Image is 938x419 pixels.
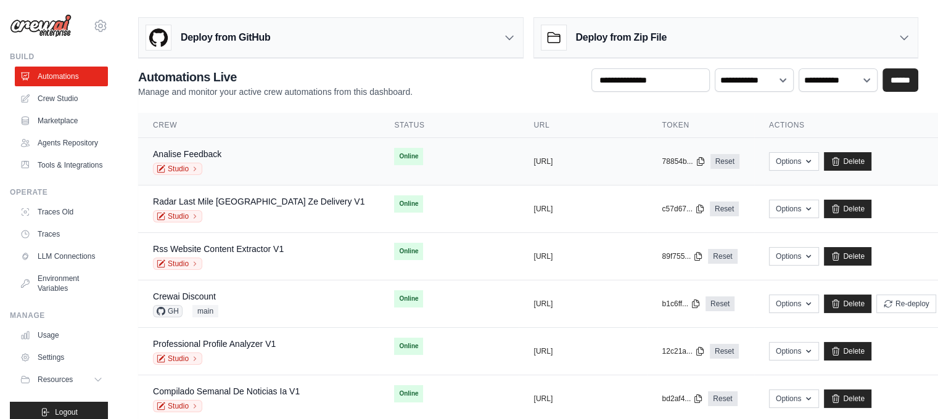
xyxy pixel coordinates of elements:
span: Online [394,243,423,260]
button: c57d67... [662,204,704,214]
a: Studio [153,352,202,365]
a: Reset [710,201,739,216]
a: Agents Repository [15,133,108,153]
a: LLM Connections [15,246,108,266]
div: Operate [10,187,108,197]
a: Reset [708,249,737,264]
span: Online [394,148,423,165]
span: main [192,305,218,317]
a: Delete [824,200,871,218]
button: b1c6ff... [662,299,700,309]
h3: Deploy from GitHub [181,30,270,45]
span: Online [394,385,423,402]
a: Professional Profile Analyzer V1 [153,339,276,349]
a: Delete [824,295,871,313]
button: Options [769,152,819,171]
th: Token [647,113,754,138]
span: Online [394,290,423,307]
span: Online [394,195,423,213]
button: 12c21a... [662,346,704,356]
a: Studio [153,163,202,175]
button: Options [769,389,819,408]
a: Crewai Discount [153,291,216,301]
a: Delete [824,389,871,408]
span: Online [394,338,423,355]
a: Tools & Integrations [15,155,108,175]
span: Resources [38,375,73,384]
h2: Automations Live [138,68,413,86]
a: Delete [824,247,871,266]
span: GH [153,305,183,317]
th: URL [519,113,647,138]
a: Traces [15,224,108,244]
div: Build [10,52,108,62]
button: 78854b... [662,157,705,166]
a: Rss Website Content Extractor V1 [153,244,284,254]
img: Logo [10,14,72,38]
a: Environment Variables [15,269,108,298]
button: Options [769,295,819,313]
a: Studio [153,210,202,222]
a: Reset [710,154,739,169]
a: Usage [15,325,108,345]
th: Crew [138,113,379,138]
p: Manage and monitor your active crew automations from this dashboard. [138,86,413,98]
img: GitHub Logo [146,25,171,50]
a: Studio [153,400,202,412]
a: Crew Studio [15,89,108,108]
a: Traces Old [15,202,108,222]
span: Logout [55,407,78,417]
button: bd2af4... [662,394,703,404]
button: Options [769,200,819,218]
button: Resources [15,370,108,389]
a: Analise Feedback [153,149,221,159]
button: Options [769,247,819,266]
a: Marketplace [15,111,108,131]
a: Reset [706,296,734,311]
button: Options [769,342,819,360]
div: Manage [10,311,108,320]
button: Re-deploy [876,295,936,313]
a: Reset [710,344,739,359]
a: Delete [824,152,871,171]
a: Studio [153,258,202,270]
a: Reset [708,391,737,406]
th: Status [379,113,519,138]
button: 89f755... [662,251,703,261]
a: Automations [15,67,108,86]
h3: Deploy from Zip File [576,30,667,45]
a: Radar Last Mile [GEOGRAPHIC_DATA] Ze Delivery V1 [153,197,364,206]
a: Delete [824,342,871,360]
a: Settings [15,348,108,367]
a: Compilado Semanal De Noticias Ia V1 [153,386,300,396]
